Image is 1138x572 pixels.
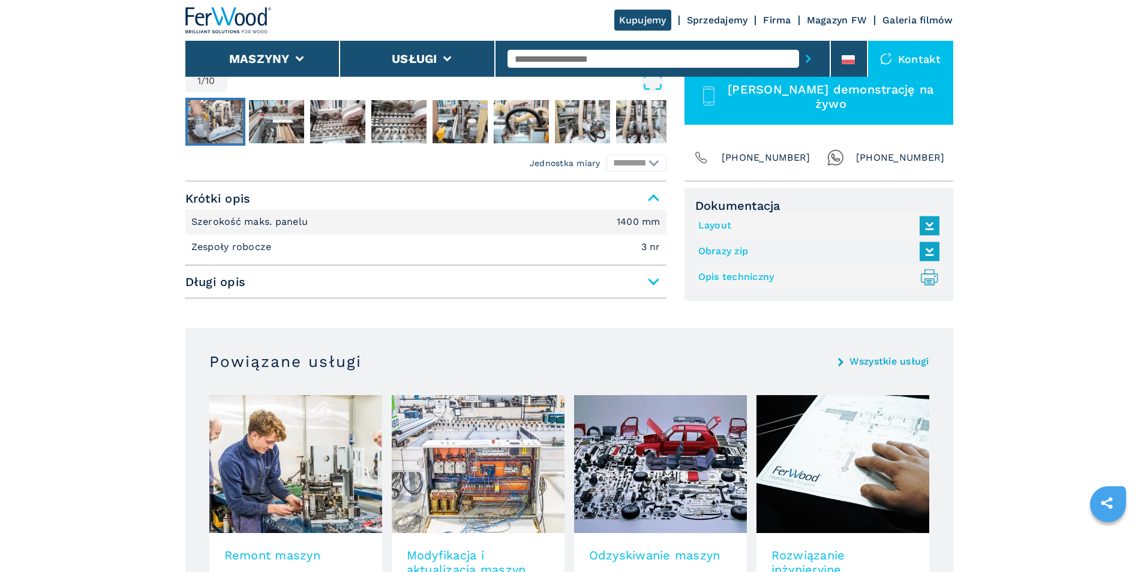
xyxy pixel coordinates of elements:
img: Kontakt [880,53,892,65]
span: Dokumentacja [695,198,942,213]
button: Go to Slide 4 [369,98,429,146]
button: [PERSON_NAME] demonstrację na żywo [684,68,953,125]
img: 0b493cb91675413bfd7107275559fd81 [371,100,427,143]
button: Go to Slide 3 [308,98,368,146]
button: Maszyny [229,52,290,66]
img: 078fa7f57edd6ecc0440935c02bbbf1c [188,100,243,143]
div: Kontakt [868,41,953,77]
img: 1287143f8511f9a74904f7c7bda7a719 [494,100,549,143]
button: submit-button [799,45,818,73]
a: Opis techniczny [698,267,933,287]
img: Phone [693,149,710,166]
span: 1 [197,76,201,86]
img: image [392,395,565,533]
img: 1cc9396a00ade4561978e1d68950d23b [249,100,304,143]
button: Go to Slide 8 [614,98,674,146]
img: image [756,395,929,533]
button: Go to Slide 7 [553,98,612,146]
a: Layout [698,216,933,236]
em: 1400 mm [617,217,660,227]
img: 6f1cd3bd24461380c5e643dfcbc3cdf9 [555,100,610,143]
p: Zespoły robocze [191,240,275,254]
button: Go to Slide 2 [247,98,307,146]
span: [PERSON_NAME] demonstrację na żywo [722,82,939,111]
img: image [209,395,382,533]
div: Krótki opis [185,209,666,260]
a: Sprzedajemy [687,14,748,26]
a: Wszystkie usługi [849,357,929,366]
h3: Remont maszyn [224,548,367,562]
a: Magazyn FW [807,14,867,26]
em: Jednostka miary [530,157,600,169]
h3: Powiązane usługi [209,352,362,371]
h3: Odzyskiwanie maszyn [589,548,732,562]
img: Whatsapp [827,149,844,166]
img: Ferwood [185,7,272,34]
img: c34380107f114638f1f62b595b25d02d [310,100,365,143]
nav: Thumbnail Navigation [185,98,666,146]
a: Kupujemy [614,10,671,31]
iframe: Chat [1087,518,1129,563]
span: [PHONE_NUMBER] [856,149,945,166]
a: Obrazy zip [698,242,933,261]
em: 3 nr [641,242,660,252]
span: Długi opis [185,271,666,293]
button: Go to Slide 5 [430,98,490,146]
a: Firma [763,14,791,26]
span: / [201,76,205,86]
img: 975d92cb790fc1b03275c6659b11f541 [433,100,488,143]
img: image [574,395,747,533]
button: Go to Slide 1 [185,98,245,146]
span: Krótki opis [185,188,666,209]
a: sharethis [1092,488,1122,518]
button: Go to Slide 6 [491,98,551,146]
img: 59b8fb59696a4a6a63a0ac62208ebc15 [616,100,671,143]
button: Usługi [392,52,437,66]
span: 10 [205,76,215,86]
a: Galeria filmów [882,14,953,26]
button: Open Fullscreen [230,70,663,92]
span: [PHONE_NUMBER] [722,149,810,166]
p: Szerokość maks. panelu [191,215,311,228]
